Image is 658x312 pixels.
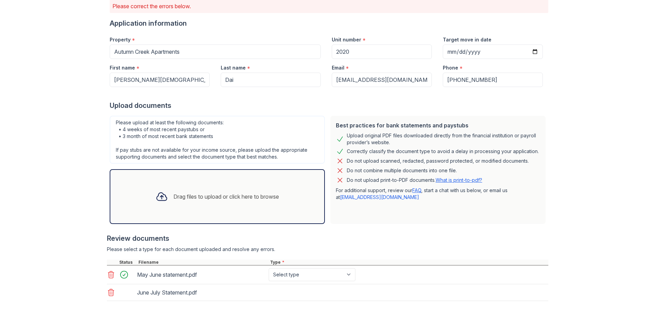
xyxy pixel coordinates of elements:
label: Email [332,64,344,71]
div: Filename [137,260,269,265]
div: Do not combine multiple documents into one file. [347,166,457,175]
div: Status [118,260,137,265]
div: May June statement.pdf [137,269,266,280]
div: Drag files to upload or click here to browse [173,192,279,201]
label: Unit number [332,36,361,43]
div: June July Statement.pdf [137,287,266,298]
div: Type [269,260,548,265]
div: Application information [110,18,548,28]
div: Correctly classify the document type to avoid a delay in processing your application. [347,147,539,155]
div: Review documents [107,234,548,243]
a: What is print-to-pdf? [436,177,482,183]
p: Do not upload print-to-PDF documents. [347,177,482,184]
label: First name [110,64,135,71]
a: FAQ [412,187,421,193]
div: Please upload at least the following documents: • 4 weeks of most recent paystubs or • 3 month of... [110,116,325,164]
div: Please select a type for each document uploaded and resolve any errors. [107,246,548,253]
div: Do not upload scanned, redacted, password protected, or modified documents. [347,157,529,165]
label: Phone [443,64,458,71]
label: Last name [221,64,246,71]
div: Upload documents [110,101,548,110]
p: For additional support, review our , start a chat with us below, or email us at [336,187,540,201]
div: Upload original PDF files downloaded directly from the financial institution or payroll provider’... [347,132,540,146]
div: Best practices for bank statements and paystubs [336,121,540,129]
label: Property [110,36,131,43]
p: Please correct the errors below. [112,2,546,10]
a: [EMAIL_ADDRESS][DOMAIN_NAME] [340,194,419,200]
label: Target move in date [443,36,491,43]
